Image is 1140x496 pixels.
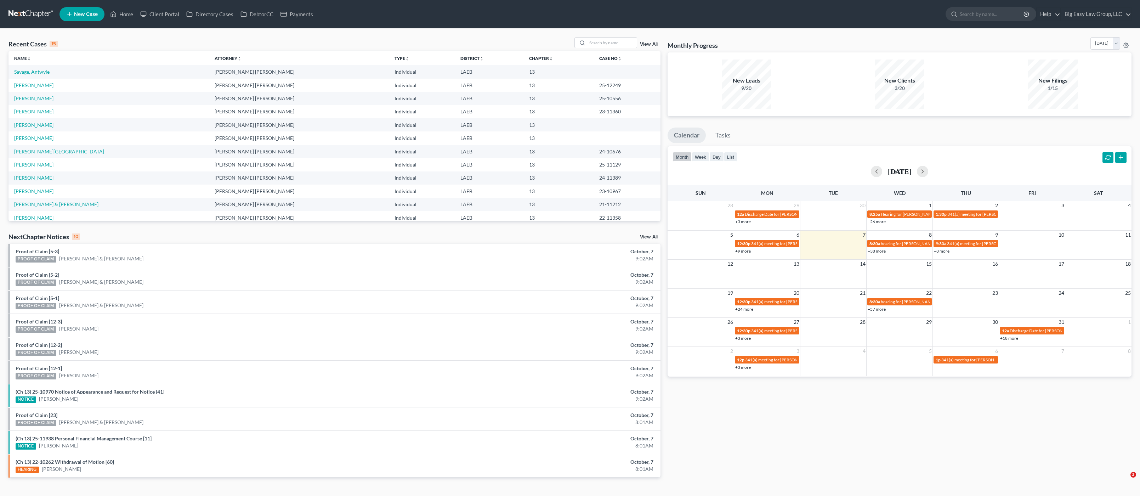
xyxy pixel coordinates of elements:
[594,145,661,158] td: 24-10676
[16,459,114,465] a: (Ch 13) 22-10262 Withdrawal of Motion [60]
[793,289,800,297] span: 20
[446,248,653,255] div: October, 7
[14,135,53,141] a: [PERSON_NAME]
[389,185,455,198] td: Individual
[59,419,143,426] a: [PERSON_NAME] & [PERSON_NAME]
[1000,336,1018,341] a: +18 more
[1058,289,1065,297] span: 24
[446,372,653,379] div: 9:02AM
[875,85,924,92] div: 3/20
[994,201,999,210] span: 2
[237,8,277,21] a: DebtorCC
[209,65,389,78] td: [PERSON_NAME] [PERSON_NAME]
[523,185,594,198] td: 13
[16,272,59,278] a: Proof of Claim [5-2]
[594,105,661,118] td: 23-11360
[14,201,98,207] a: [PERSON_NAME] & [PERSON_NAME]
[59,278,143,286] a: [PERSON_NAME] & [PERSON_NAME]
[389,118,455,131] td: Individual
[389,198,455,211] td: Individual
[446,342,653,349] div: October, 7
[59,255,143,262] a: [PERSON_NAME] & [PERSON_NAME]
[14,95,53,101] a: [PERSON_NAME]
[594,198,661,211] td: 21-11212
[793,201,800,210] span: 29
[16,248,59,254] a: Proof of Claim [5-3]
[1127,347,1132,355] span: 8
[1127,318,1132,326] span: 1
[14,69,50,75] a: Savage, Antwyle
[16,389,164,395] a: (Ch 13) 25-10970 Notice of Appearance and Request for Notice [41]
[74,12,98,17] span: New Case
[941,357,1010,362] span: 341(a) meeting for [PERSON_NAME]
[14,215,53,221] a: [PERSON_NAME]
[735,336,751,341] a: +3 more
[696,190,706,196] span: Sun
[183,8,237,21] a: Directory Cases
[446,412,653,419] div: October, 7
[928,347,932,355] span: 5
[992,289,999,297] span: 23
[961,190,971,196] span: Thu
[599,56,622,61] a: Case Nounfold_more
[405,57,409,61] i: unfold_more
[869,241,880,246] span: 8:30a
[859,289,866,297] span: 21
[209,79,389,92] td: [PERSON_NAME] [PERSON_NAME]
[1028,77,1078,85] div: New Filings
[1028,190,1036,196] span: Fri
[389,145,455,158] td: Individual
[735,365,751,370] a: +3 more
[446,278,653,286] div: 9:02AM
[727,260,734,268] span: 12
[994,231,999,239] span: 9
[1116,472,1133,489] iframe: Intercom live chat
[389,171,455,185] td: Individual
[395,56,409,61] a: Typeunfold_more
[389,105,455,118] td: Individual
[594,171,661,185] td: 24-11389
[455,171,523,185] td: LAEB
[523,92,594,105] td: 13
[1058,260,1065,268] span: 17
[745,212,813,217] span: Discharge Date for [PERSON_NAME]
[215,56,242,61] a: Attorneyunfold_more
[730,231,734,239] span: 5
[1058,231,1065,239] span: 10
[209,171,389,185] td: [PERSON_NAME] [PERSON_NAME]
[16,396,36,403] div: NOTICE
[14,82,53,88] a: [PERSON_NAME]
[881,241,935,246] span: hearing for [PERSON_NAME]
[107,8,137,21] a: Home
[8,40,58,48] div: Recent Cases
[8,232,80,241] div: NextChapter Notices
[446,466,653,473] div: 8:01AM
[523,118,594,131] td: 13
[894,190,906,196] span: Wed
[14,108,53,114] a: [PERSON_NAME]
[925,260,932,268] span: 15
[594,92,661,105] td: 25-10556
[735,219,751,224] a: +3 more
[16,420,56,426] div: PROOF OF CLAIM
[722,77,771,85] div: New Leads
[936,357,941,362] span: 1p
[1061,8,1131,21] a: Big Easy Law Group, LLC
[209,131,389,145] td: [PERSON_NAME] [PERSON_NAME]
[936,241,946,246] span: 9:30a
[881,212,936,217] span: Hearing for [PERSON_NAME]
[50,41,58,47] div: 15
[793,318,800,326] span: 27
[745,357,813,362] span: 341(a) meeting for [PERSON_NAME]
[1124,260,1132,268] span: 18
[455,79,523,92] td: LAEB
[14,148,104,154] a: [PERSON_NAME][GEOGRAPHIC_DATA]
[793,260,800,268] span: 13
[209,145,389,158] td: [PERSON_NAME] [PERSON_NAME]
[1010,328,1078,333] span: Discharge Date for [PERSON_NAME]
[389,65,455,78] td: Individual
[1061,201,1065,210] span: 3
[455,211,523,224] td: LAEB
[868,306,886,312] a: +57 more
[59,372,98,379] a: [PERSON_NAME]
